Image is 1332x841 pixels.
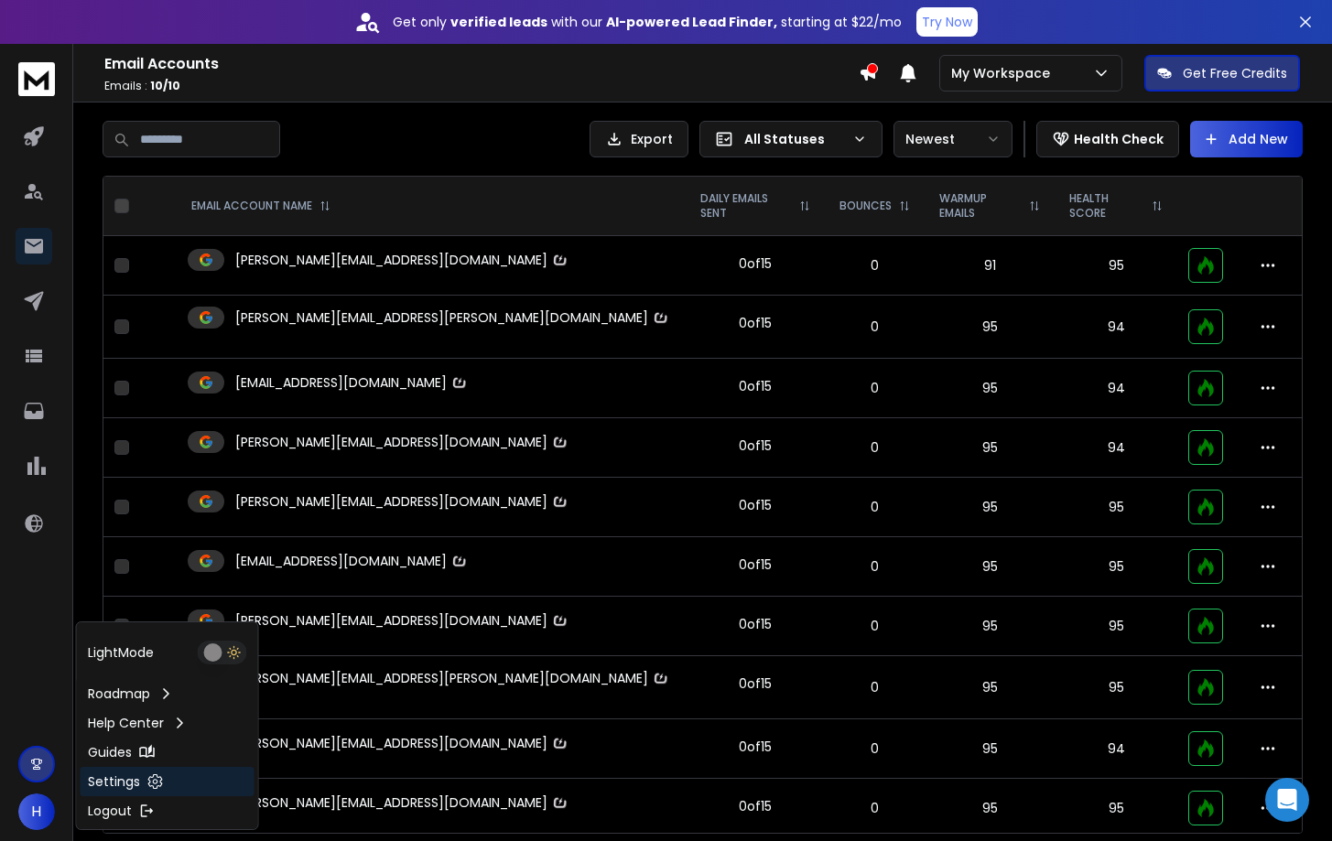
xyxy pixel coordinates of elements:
p: Help Center [88,714,164,732]
div: 0 of 15 [739,615,772,633]
img: Zapmail Logo [551,793,569,813]
img: Zapmail Logo [551,734,569,753]
td: 95 [925,719,1055,779]
div: 0 of 15 [739,254,772,273]
td: 95 [1055,779,1177,838]
img: Zapmail Logo [551,611,569,631]
button: Add New [1190,121,1303,157]
td: 94 [1055,359,1177,418]
p: 0 [836,379,914,397]
div: 0 of 15 [739,674,772,693]
button: Export [590,121,688,157]
td: 94 [1055,418,1177,478]
button: Try Now [916,7,978,37]
p: 0 [836,318,914,336]
button: H [18,793,55,830]
div: 0 of 15 [739,314,772,332]
a: Help Center [81,708,254,738]
p: Get only with our starting at $22/mo [393,13,902,31]
p: Health Check [1074,130,1164,148]
p: WARMUP EMAILS [939,191,1022,221]
td: 95 [925,537,1055,597]
div: 0 of 15 [739,738,772,756]
p: 0 [836,678,914,696]
p: Roadmap [88,685,150,703]
img: Zapmail Logo [652,308,670,328]
img: Zapmail Logo [450,373,469,393]
h1: Email Accounts [104,53,859,75]
div: 0 of 15 [739,496,772,514]
a: Settings [81,767,254,796]
p: Emails : [104,79,859,93]
strong: AI-powered Lead Finder, [606,13,777,31]
p: 0 [836,739,914,758]
p: HEALTH SCORE [1069,191,1144,221]
td: 95 [925,359,1055,418]
td: 95 [1055,537,1177,597]
p: My Workspace [951,64,1057,82]
td: 95 [1055,478,1177,537]
p: DAILY EMAILS SENT [700,191,792,221]
td: 95 [925,478,1055,537]
p: 0 [836,617,914,635]
strong: verified leads [450,13,547,31]
img: Zapmail Logo [551,492,569,512]
p: [PERSON_NAME][EMAIL_ADDRESS][PERSON_NAME][DOMAIN_NAME] [235,308,670,328]
p: Get Free Credits [1183,64,1287,82]
img: Zapmail Logo [652,669,670,688]
td: 95 [925,296,1055,359]
button: Get Free Credits [1144,55,1300,92]
div: EMAIL ACCOUNT NAME [191,199,330,213]
td: 95 [925,656,1055,719]
img: Zapmail Logo [551,251,569,270]
td: 94 [1055,296,1177,359]
p: [PERSON_NAME][EMAIL_ADDRESS][PERSON_NAME][DOMAIN_NAME] [235,669,670,688]
p: All Statuses [744,130,845,148]
div: 0 of 15 [739,797,772,815]
img: Zapmail Logo [551,433,569,452]
p: 0 [836,438,914,457]
a: Guides [81,738,254,767]
p: Settings [88,772,140,791]
div: 0 of 15 [739,555,772,574]
p: Light Mode [88,643,154,662]
td: 95 [1055,236,1177,296]
td: 95 [1055,656,1177,719]
button: Health Check [1036,121,1179,157]
p: [EMAIL_ADDRESS][DOMAIN_NAME] [235,552,469,571]
button: Newest [893,121,1013,157]
img: Zapmail Logo [450,552,469,571]
div: 0 of 15 [739,377,772,395]
img: logo [18,62,55,96]
p: [PERSON_NAME][EMAIL_ADDRESS][DOMAIN_NAME] [235,611,569,631]
p: [PERSON_NAME][EMAIL_ADDRESS][DOMAIN_NAME] [235,734,569,753]
td: 95 [1055,597,1177,656]
p: [PERSON_NAME][EMAIL_ADDRESS][DOMAIN_NAME] [235,492,569,512]
td: 95 [925,418,1055,478]
td: 95 [925,779,1055,838]
div: Open Intercom Messenger [1265,778,1309,822]
p: Logout [88,802,132,820]
p: 0 [836,799,914,817]
div: 0 of 15 [739,437,772,455]
p: Try Now [922,13,972,31]
p: [EMAIL_ADDRESS][DOMAIN_NAME] [235,373,469,393]
span: 10 / 10 [150,78,180,93]
td: 94 [1055,719,1177,779]
td: 91 [925,236,1055,296]
a: Roadmap [81,679,254,708]
p: 0 [836,256,914,275]
p: [PERSON_NAME][EMAIL_ADDRESS][DOMAIN_NAME] [235,793,569,813]
p: BOUNCES [839,199,892,213]
p: [PERSON_NAME][EMAIL_ADDRESS][DOMAIN_NAME] [235,251,569,270]
p: 0 [836,557,914,576]
td: 95 [925,597,1055,656]
p: Guides [88,743,132,761]
p: [PERSON_NAME][EMAIL_ADDRESS][DOMAIN_NAME] [235,433,569,452]
p: 0 [836,498,914,516]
